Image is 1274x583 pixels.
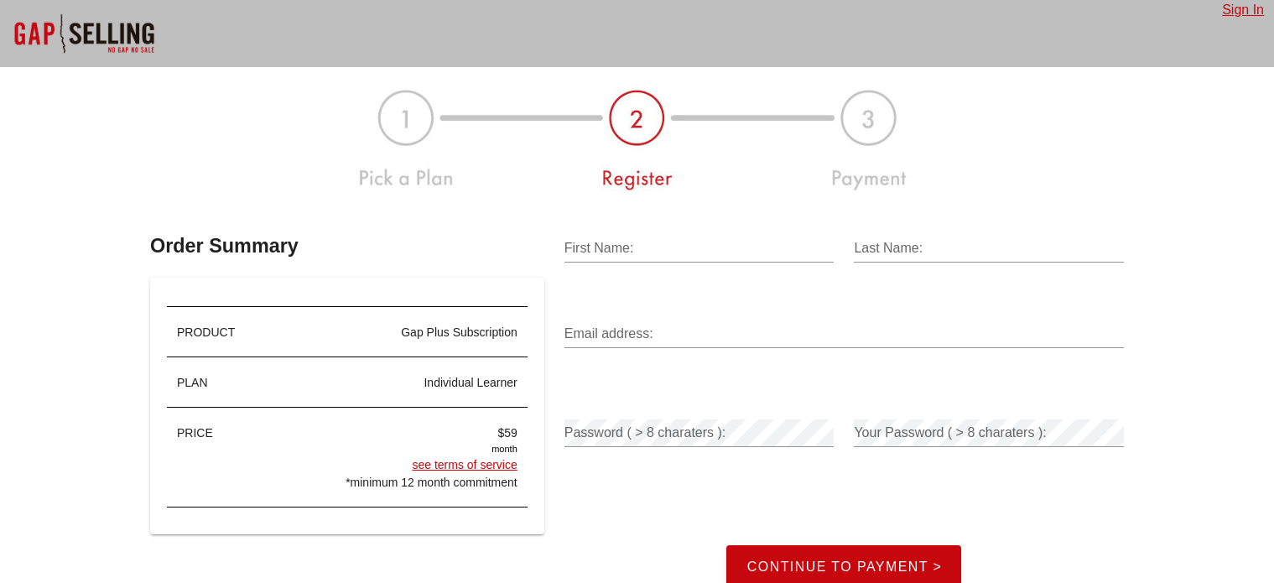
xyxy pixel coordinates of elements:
div: *minimum 12 month commitment [267,474,517,492]
div: individual learner [267,374,517,392]
a: see terms of service [412,458,517,471]
div: month [267,442,517,456]
h3: Order Summary [150,232,544,261]
img: plan-register-payment-123-2_1.jpg [344,77,455,198]
div: $59 [267,424,517,442]
img: plan-register-payment-123-2.jpg [455,77,930,198]
div: PLAN [167,357,257,408]
div: Gap Plus Subscription [267,324,517,341]
a: Sign In [1222,3,1264,17]
div: PRODUCT [167,307,257,357]
div: PRICE [167,408,257,508]
span: Continue to Payment > [746,560,942,575]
